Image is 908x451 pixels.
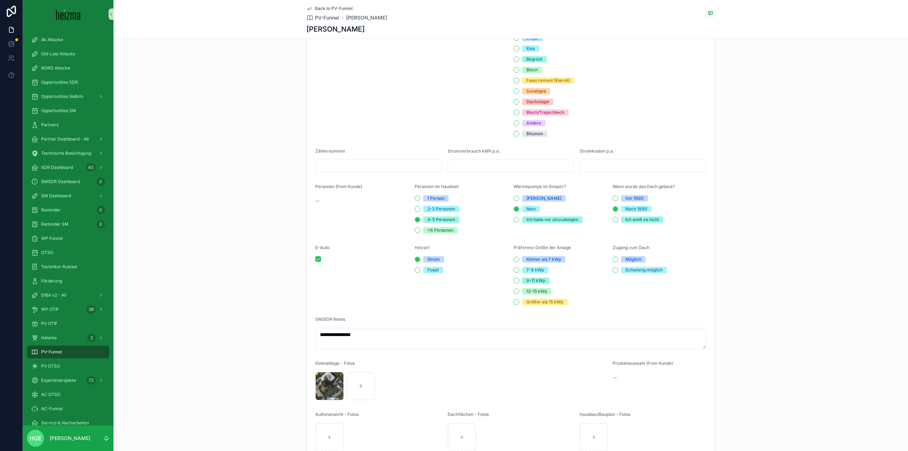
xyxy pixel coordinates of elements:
[625,216,659,223] div: Ich weiß es nicht
[613,374,617,381] span: --
[87,334,96,342] div: 2
[41,378,76,383] span: Expertenprojekte
[526,131,543,137] div: Bitumen
[96,220,105,229] div: 0
[41,321,57,326] span: PV OTIF
[526,206,536,212] div: Nein
[41,307,59,312] span: WP OTIF
[41,392,60,397] span: AC OTSO
[613,361,673,366] span: Produktauswahl (from Kunde)
[27,104,109,117] a: Opportunities SM
[41,207,61,213] span: Reminder
[56,9,81,20] img: App logo
[448,148,500,154] span: Stromverbrauch kWh p.a.
[41,236,63,241] span: WP Funnel
[41,79,78,85] span: Opportunities SDR
[315,197,320,204] span: --
[27,232,109,245] a: WP Funnel
[41,420,89,426] span: Service & Nacharbeiten
[448,412,489,417] span: Dachflächen - Fotos
[41,65,70,71] span: NORD Attacke
[27,189,109,202] a: SM Dashboard
[315,317,345,322] span: SM/SDR Notes
[315,245,330,250] span: E-Auto
[526,45,535,52] div: Kies
[41,278,62,284] span: Förderung
[427,206,455,212] div: 2-3 Personen
[613,245,649,250] span: Zugang zum Dach
[87,376,96,385] div: 72
[41,37,63,43] span: 4k Attacke
[315,14,339,21] span: PV-Funnel
[27,62,109,75] a: NORD Attacke
[526,299,563,305] div: Größer als 15 kWp
[315,361,355,366] span: Dateiablage - Fotos
[41,264,77,270] span: Techniker Ruleset
[41,193,71,199] span: SM Dashboard
[27,289,109,302] a: DiBA v2 - All
[346,14,387,21] span: [PERSON_NAME]
[306,24,365,34] h1: [PERSON_NAME]
[526,120,541,126] div: Andere
[41,179,80,185] span: SMSDR Dashboard
[27,388,109,401] a: AC OTSO
[41,122,59,128] span: Partners
[526,256,561,263] div: Kleiner als 7 kWp
[315,148,345,154] span: Zählernummer
[526,195,561,202] div: [PERSON_NAME]
[41,150,91,156] span: Technische Besichtigung
[86,163,96,172] div: 40
[580,412,630,417] span: Hausbau/Bauplan - Fotos
[415,245,430,250] span: Heizart
[27,417,109,429] a: Service & Nacharbeiten
[41,292,66,298] span: DiBA v2 - All
[526,288,547,295] div: 12-15 kWp
[613,184,675,189] span: Wann wurde das Dach gebaut?
[526,277,545,284] div: 9-11 kWp
[27,246,109,259] a: OTSO
[526,267,544,273] div: 7-9 kWp
[27,119,109,131] a: Partners
[96,206,105,214] div: 0
[41,165,73,170] span: SDR Dashboard
[41,94,83,99] span: Opportunities (Admin
[27,360,109,373] a: PV OTSO
[427,256,440,263] div: Strom
[41,250,53,255] span: OTSO
[27,275,109,287] a: Förderung
[41,406,63,412] span: AC-Funnel
[315,184,362,189] span: Personen (from Kunde)
[27,90,109,103] a: Opportunities (Admin
[27,147,109,160] a: Technische Besichtigung
[315,412,359,417] span: Außenansicht - Fotos
[526,67,538,73] div: Blech
[50,435,90,442] p: [PERSON_NAME]
[526,88,546,94] div: Sonstiges
[27,317,109,330] a: PV OTIF
[27,346,109,358] a: PV-Funnel
[427,195,444,202] div: 1 Person
[427,267,439,273] div: Fossil
[23,28,113,425] div: scrollable content
[427,216,455,223] div: 4-5 Personen
[526,216,578,223] div: Ich habe vor umzusteigen
[41,108,76,114] span: Opportunities SM
[625,206,647,212] div: Nach 1990
[41,363,60,369] span: PV OTSO
[526,77,570,84] div: Faserzement (Eternit)
[41,349,62,355] span: PV-Funnel
[526,56,542,62] div: Begrünt
[315,6,353,11] span: Back to PV-Funnel
[625,267,663,273] div: Schwierig möglich
[27,76,109,89] a: Opportunities SDR
[306,14,339,21] a: PV-Funnel
[580,148,614,154] span: Stromkosten p.a.
[41,335,57,341] span: Heiama
[29,434,41,442] span: HGE
[306,6,353,11] a: Back to PV-Funnel
[415,184,459,189] span: Personen im Haushalt
[514,184,566,189] span: Wärmepumpe im Einsatz?
[514,245,571,250] span: Präferenz Größe der Anlage
[41,136,89,142] span: Partner Dashboard - All
[526,109,564,116] div: Blech/Trapezblech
